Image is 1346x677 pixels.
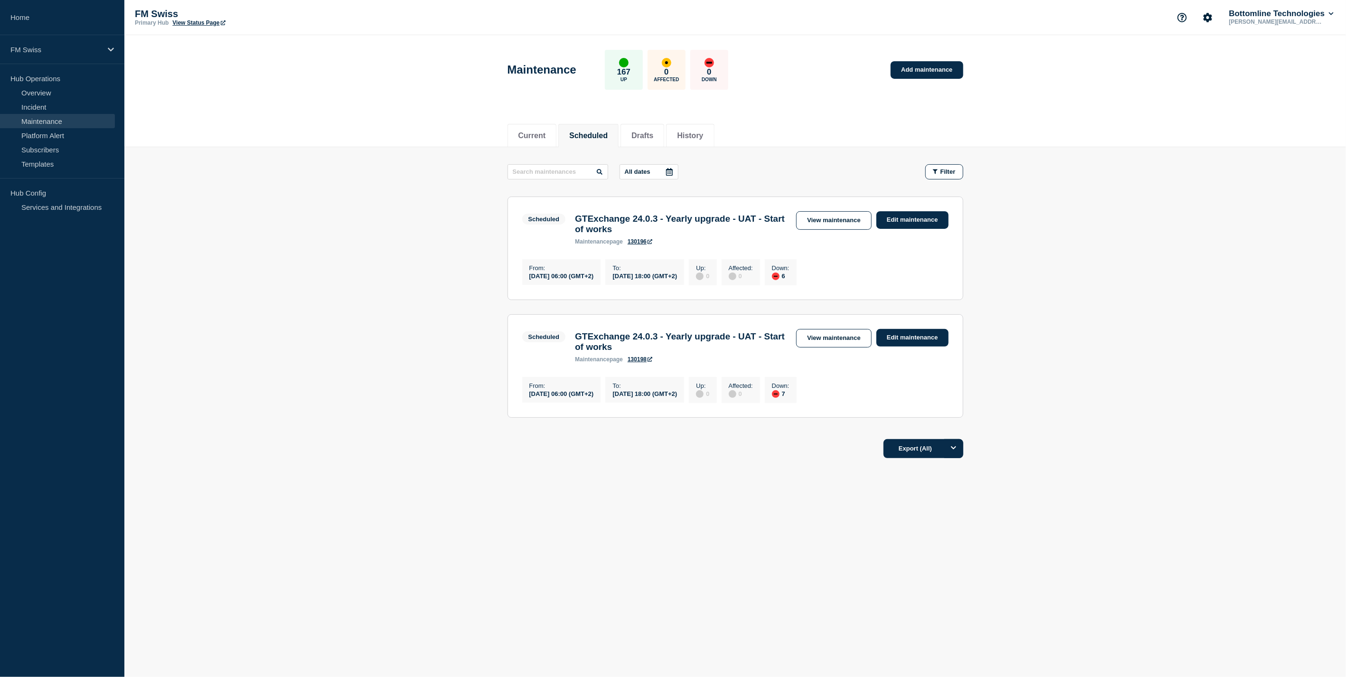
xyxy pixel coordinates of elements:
[528,216,560,223] div: Scheduled
[705,58,714,67] div: down
[617,67,631,77] p: 167
[619,58,629,67] div: up
[575,238,623,245] p: page
[729,382,753,389] p: Affected :
[1227,19,1326,25] p: [PERSON_NAME][EMAIL_ADDRESS][PERSON_NAME][DOMAIN_NAME]
[796,211,871,230] a: View maintenance
[628,238,652,245] a: 130196
[529,382,594,389] p: From :
[1227,9,1336,19] button: Bottomline Technologies
[529,389,594,397] div: [DATE] 06:00 (GMT+2)
[772,390,780,398] div: down
[628,356,652,363] a: 130198
[772,272,790,280] div: 6
[729,272,753,280] div: 0
[654,77,679,82] p: Affected
[876,211,949,229] a: Edit maintenance
[518,132,546,140] button: Current
[944,439,963,458] button: Options
[796,329,871,348] a: View maintenance
[631,132,653,140] button: Drafts
[612,264,677,272] p: To :
[575,214,787,235] h3: GTExchange 24.0.3 - Yearly upgrade - UAT - Start of works
[529,272,594,280] div: [DATE] 06:00 (GMT+2)
[620,164,678,179] button: All dates
[696,390,704,398] div: disabled
[575,331,787,352] h3: GTExchange 24.0.3 - Yearly upgrade - UAT - Start of works
[575,356,610,363] span: maintenance
[772,273,780,280] div: down
[612,272,677,280] div: [DATE] 18:00 (GMT+2)
[612,382,677,389] p: To :
[702,77,717,82] p: Down
[729,389,753,398] div: 0
[664,67,668,77] p: 0
[876,329,949,347] a: Edit maintenance
[135,9,325,19] p: FM Swiss
[1198,8,1218,28] button: Account settings
[529,264,594,272] p: From :
[884,439,963,458] button: Export (All)
[569,132,608,140] button: Scheduled
[772,382,790,389] p: Down :
[891,61,963,79] a: Add maintenance
[528,333,560,340] div: Scheduled
[696,264,709,272] p: Up :
[135,19,169,26] p: Primary Hub
[696,382,709,389] p: Up :
[677,132,703,140] button: History
[575,356,623,363] p: page
[10,46,102,54] p: FM Swiss
[696,273,704,280] div: disabled
[575,238,610,245] span: maintenance
[772,264,790,272] p: Down :
[621,77,627,82] p: Up
[508,63,576,76] h1: Maintenance
[172,19,225,26] a: View Status Page
[925,164,963,179] button: Filter
[941,168,956,175] span: Filter
[662,58,671,67] div: affected
[696,272,709,280] div: 0
[508,164,608,179] input: Search maintenances
[625,168,650,175] p: All dates
[729,273,736,280] div: disabled
[772,389,790,398] div: 7
[707,67,711,77] p: 0
[729,390,736,398] div: disabled
[1172,8,1192,28] button: Support
[696,389,709,398] div: 0
[729,264,753,272] p: Affected :
[612,389,677,397] div: [DATE] 18:00 (GMT+2)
